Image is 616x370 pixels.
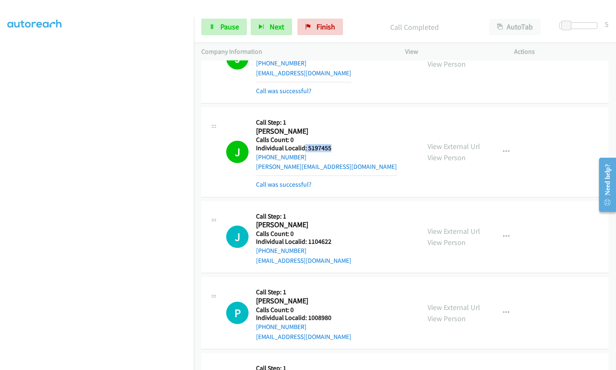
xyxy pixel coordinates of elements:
[428,314,466,323] a: View Person
[256,59,307,67] a: [PHONE_NUMBER]
[256,333,351,341] a: [EMAIL_ADDRESS][DOMAIN_NAME]
[256,87,312,95] a: Call was successful?
[256,314,351,322] h5: Individual Localid: 1008980
[405,47,500,57] p: View
[256,323,307,331] a: [PHONE_NUMBER]
[270,22,284,31] span: Next
[256,296,336,306] h2: [PERSON_NAME]
[251,19,292,35] button: Next
[226,302,249,324] div: The call is yet to be attempted
[514,47,609,57] p: Actions
[316,22,335,31] span: Finish
[428,142,480,151] a: View External Url
[201,19,247,35] a: Pause
[592,152,616,218] iframe: Resource Center
[256,247,307,255] a: [PHONE_NUMBER]
[226,226,249,248] h1: J
[226,141,249,163] h1: J
[256,118,397,127] h5: Call Step: 1
[256,127,336,136] h2: [PERSON_NAME]
[220,22,239,31] span: Pause
[256,144,397,152] h5: Individual Localid: 5197455
[354,22,474,33] p: Call Completed
[226,302,249,324] h1: P
[256,238,351,246] h5: Individual Localid: 1104622
[297,19,343,35] a: Finish
[256,220,336,230] h2: [PERSON_NAME]
[605,19,609,30] div: 5
[256,212,351,221] h5: Call Step: 1
[428,303,480,312] a: View External Url
[256,230,351,238] h5: Calls Count: 0
[256,288,351,296] h5: Call Step: 1
[256,136,397,144] h5: Calls Count: 0
[489,19,541,35] button: AutoTab
[256,69,351,77] a: [EMAIL_ADDRESS][DOMAIN_NAME]
[256,153,307,161] a: [PHONE_NUMBER]
[428,226,480,236] a: View External Url
[428,59,466,69] a: View Person
[256,180,312,188] a: Call was successful?
[256,257,351,264] a: [EMAIL_ADDRESS][DOMAIN_NAME]
[256,163,397,171] a: [PERSON_NAME][EMAIL_ADDRESS][DOMAIN_NAME]
[428,153,466,162] a: View Person
[428,238,466,247] a: View Person
[226,226,249,248] div: The call is yet to be attempted
[201,47,390,57] p: Company Information
[256,306,351,314] h5: Calls Count: 0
